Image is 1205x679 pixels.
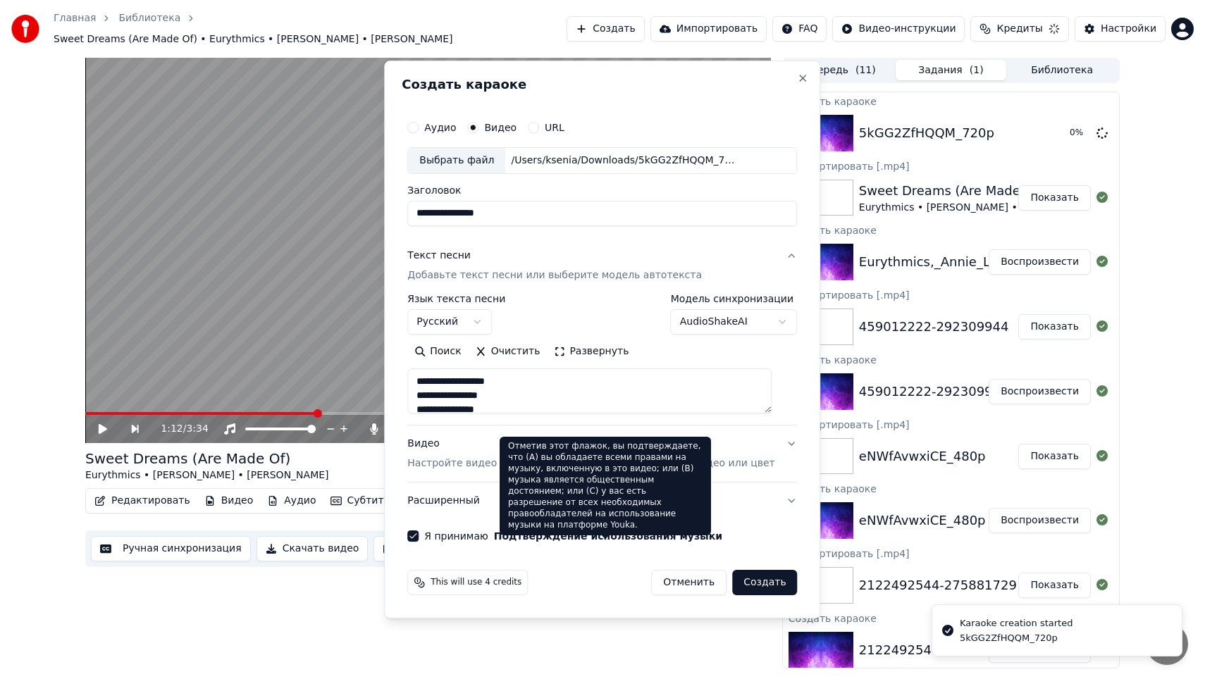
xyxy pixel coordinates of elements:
[407,249,471,263] div: Текст песни
[484,123,517,132] label: Видео
[732,570,797,595] button: Создать
[402,78,803,91] h2: Создать караоке
[407,294,797,425] div: Текст песниДобавьте текст песни или выберите модель автотекста
[431,577,521,588] span: This will use 4 credits
[505,154,745,168] div: /Users/ksenia/Downloads/5kGG2ZfHQQM_720p.mp4
[407,456,774,471] p: Настройте видео караоке: используйте изображение, видео или цвет
[407,185,797,195] label: Заголовок
[500,437,711,535] div: Отметив этот флажок, вы подтверждаете, что (A) вы обладаете всеми правами на музыку, включенную в...
[407,237,797,294] button: Текст песниДобавьте текст песни или выберите модель автотекста
[424,531,722,541] label: Я принимаю
[545,123,564,132] label: URL
[651,570,727,595] button: Отменить
[407,268,702,282] p: Добавьте текст песни или выберите модель автотекста
[424,123,456,132] label: Аудио
[547,340,636,363] button: Развернуть
[407,294,505,304] label: Язык текста песни
[407,340,468,363] button: Поиск
[407,425,797,482] button: ВидеоНастройте видео караоке: используйте изображение, видео или цвет
[494,531,722,541] button: Я принимаю
[408,148,505,173] div: Выбрать файл
[407,437,774,471] div: Видео
[469,340,548,363] button: Очистить
[407,482,797,519] button: Расширенный
[671,294,798,304] label: Модель синхронизации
